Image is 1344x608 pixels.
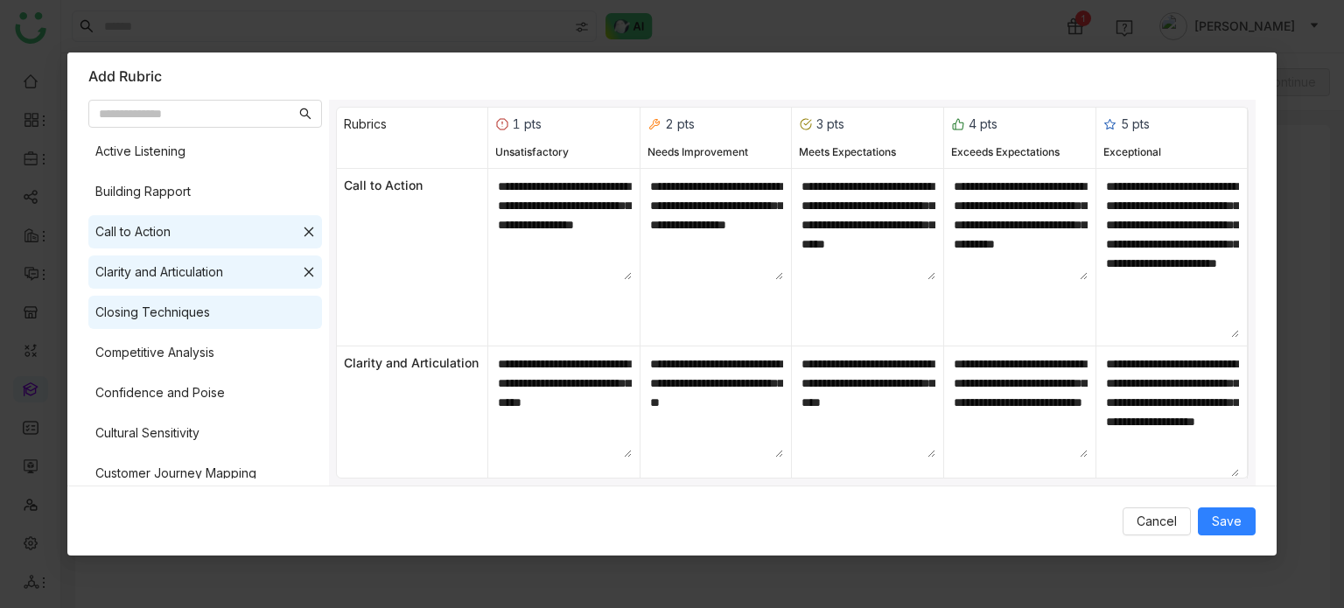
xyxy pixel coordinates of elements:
div: 3 pts [799,115,844,134]
div: Meets Expectations [799,144,896,161]
div: Clarity and Articulation [95,262,223,282]
img: rubric_5.svg [1103,117,1117,131]
div: 4 pts [951,115,997,134]
div: Competitive Analysis [95,343,214,362]
img: rubric_1.svg [495,117,509,131]
img: rubric_4.svg [951,117,965,131]
button: Cancel [1123,507,1191,535]
div: Rubrics [337,108,489,168]
img: rubric_3.svg [799,117,813,131]
div: Call to Action [95,222,171,241]
div: Unsatisfactory [495,144,569,161]
div: Confidence and Poise [95,383,225,402]
div: Call to Action [337,169,489,346]
div: Closing Techniques [95,303,210,322]
div: Exceptional [1103,144,1161,161]
div: Needs Improvement [647,144,748,161]
div: 2 pts [647,115,695,134]
div: Exceeds Expectations [951,144,1060,161]
div: Add Rubric [88,66,1256,86]
span: Cancel [1137,512,1177,531]
div: Active Listening [95,142,185,161]
div: Clarity and Articulation [337,346,489,485]
div: Cultural Sensitivity [95,423,199,443]
img: rubric_2.svg [647,117,661,131]
div: 1 pts [495,115,542,134]
div: Building Rapport [95,182,191,201]
button: Save [1198,507,1256,535]
div: Customer Journey Mapping [95,464,256,483]
div: 5 pts [1103,115,1150,134]
span: Save [1212,512,1242,531]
